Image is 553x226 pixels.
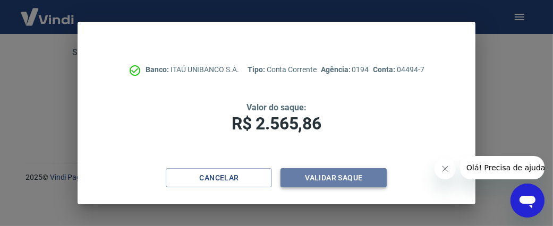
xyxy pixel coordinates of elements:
[460,156,545,179] iframe: Mensagem da empresa
[146,64,239,75] p: ITAÚ UNIBANCO S.A.
[321,65,352,74] span: Agência:
[373,64,424,75] p: 04494-7
[166,168,272,188] button: Cancelar
[248,65,267,74] span: Tipo:
[232,114,321,134] span: R$ 2.565,86
[435,158,456,179] iframe: Fechar mensagem
[373,65,397,74] span: Conta:
[6,7,89,16] span: Olá! Precisa de ajuda?
[248,64,317,75] p: Conta Corrente
[511,184,545,218] iframe: Botão para abrir a janela de mensagens
[321,64,369,75] p: 0194
[246,102,306,112] span: Valor do saque:
[280,168,387,188] button: Validar saque
[146,65,171,74] span: Banco:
